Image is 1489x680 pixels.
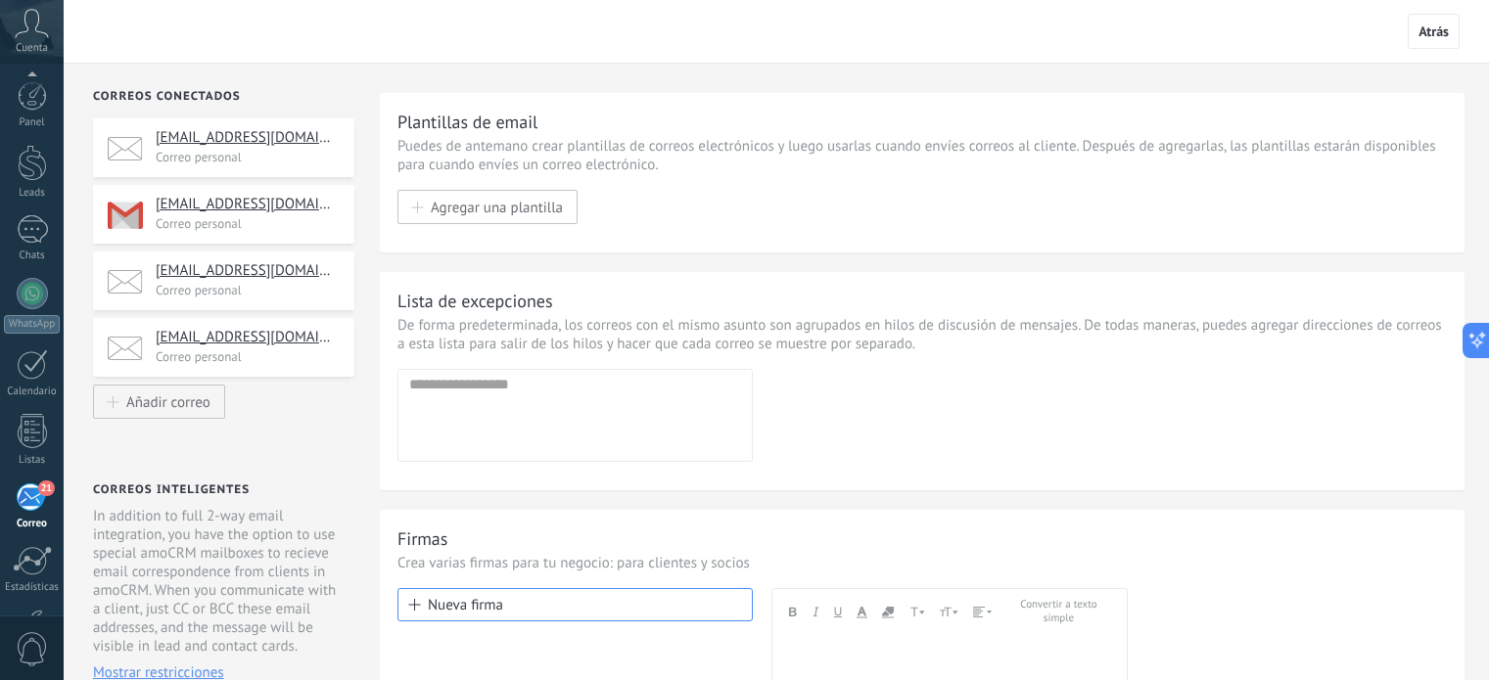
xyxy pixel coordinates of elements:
[397,137,1447,174] p: Puedes de antemano crear plantillas de correos electrónicos y luego usarlas cuando envíes correos...
[156,282,342,298] p: Correo personal
[16,42,48,55] span: Cuenta
[397,527,447,550] div: Firmas
[156,261,340,281] h4: [EMAIL_ADDRESS][DOMAIN_NAME]
[1006,599,1111,625] button: Convertir a texto simple
[1419,23,1449,40] span: Atrás
[93,482,250,497] div: Correos inteligentes
[397,554,1447,572] p: Crea varias firmas para tu negocio: para clientes y socios
[4,385,61,398] div: Calendario
[788,599,797,625] button: Negrita
[4,116,61,129] div: Panel
[397,316,1447,353] p: De forma predeterminada, los correos con el mismo asunto son agrupados en hilos de discusión de m...
[156,348,342,365] p: Correo personal
[4,315,60,334] div: WhatsApp
[4,249,61,262] div: Chats
[397,111,537,133] div: Plantillas de email
[156,149,342,165] p: Correo personal
[431,199,563,215] span: Agregar una plantilla
[882,607,894,618] span: Color de relleno
[397,190,578,224] button: Agregar una plantilla
[940,605,958,618] span: Tamaño de fuente
[156,328,340,347] h4: [EMAIL_ADDRESS][DOMAIN_NAME]
[857,605,867,618] span: Color de fuente
[4,581,61,594] div: Estadísticas
[126,393,210,410] span: Añadir correo
[812,599,819,625] button: Cursiva
[93,385,225,419] button: Añadir correo
[156,215,342,232] p: Correo personal
[4,518,61,530] div: Correo
[156,128,340,148] h4: [EMAIL_ADDRESS][DOMAIN_NAME]
[834,599,842,625] button: Subrayado
[38,480,55,496] span: 21
[156,195,340,214] h4: [EMAIL_ADDRESS][DOMAIN_NAME]
[397,588,753,621] button: Nueva firma
[973,607,992,617] span: Alineación
[4,454,61,467] div: Listas
[908,605,925,618] span: Letra
[397,290,553,312] div: Lista de excepciones
[93,89,354,104] div: Correos conectados
[4,187,61,200] div: Leads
